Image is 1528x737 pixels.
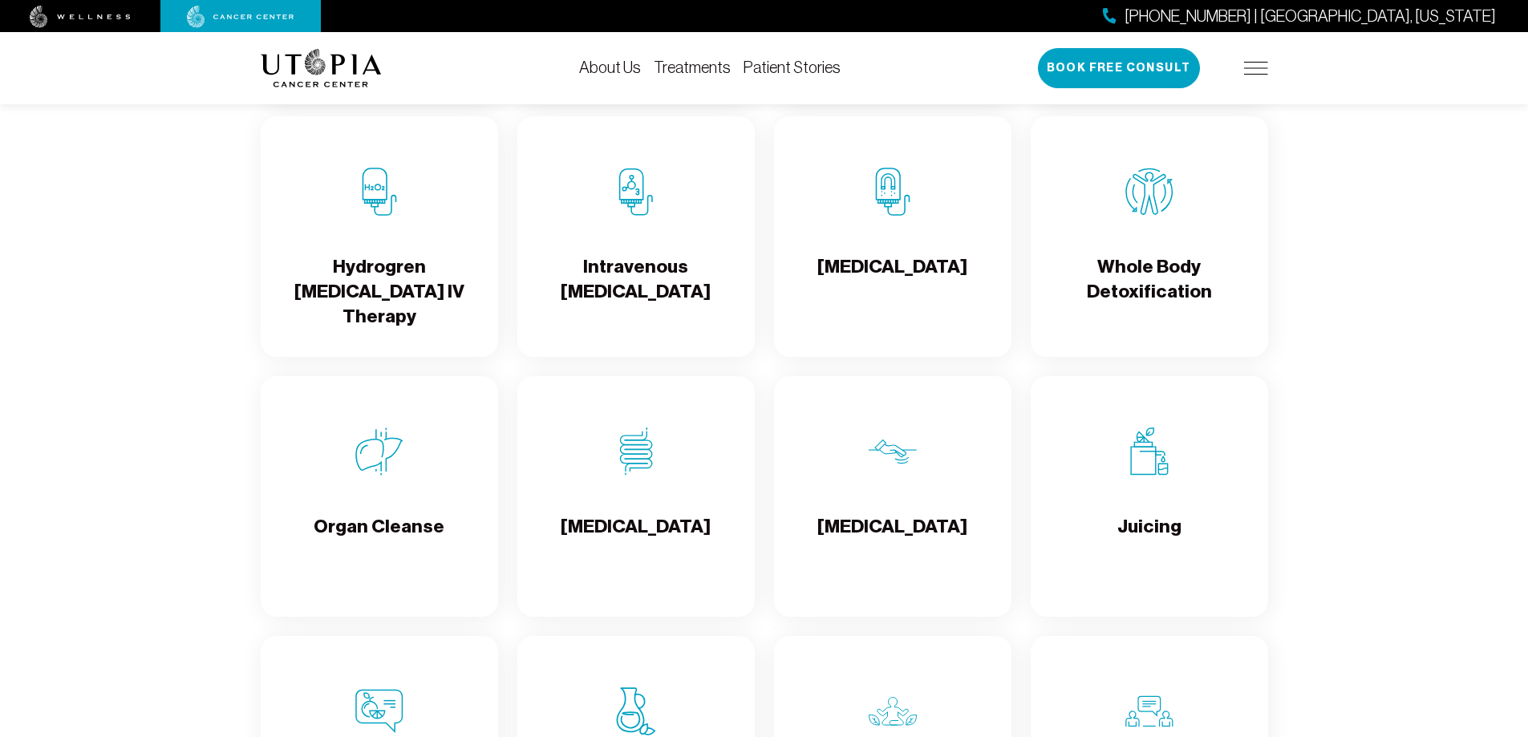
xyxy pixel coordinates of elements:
[774,376,1011,617] a: Lymphatic Massage[MEDICAL_DATA]
[261,116,498,357] a: Hydrogren Peroxide IV TherapyHydrogren [MEDICAL_DATA] IV Therapy
[355,687,403,735] img: Nutritional Counseling
[355,427,403,476] img: Organ Cleanse
[817,514,967,566] h4: [MEDICAL_DATA]
[355,168,403,216] img: Hydrogren Peroxide IV Therapy
[314,514,444,566] h4: Organ Cleanse
[1244,62,1268,75] img: icon-hamburger
[774,116,1011,357] a: Chelation Therapy[MEDICAL_DATA]
[612,687,660,735] img: Budwig Protocol
[1038,48,1200,88] button: Book Free Consult
[517,376,755,617] a: Colon Therapy[MEDICAL_DATA]
[612,168,660,216] img: Intravenous Ozone Therapy
[517,116,755,357] a: Intravenous Ozone TherapyIntravenous [MEDICAL_DATA]
[1031,376,1268,617] a: JuicingJuicing
[612,427,660,476] img: Colon Therapy
[1044,254,1255,306] h4: Whole Body Detoxification
[869,168,917,216] img: Chelation Therapy
[30,6,131,28] img: wellness
[1031,116,1268,357] a: Whole Body DetoxificationWhole Body Detoxification
[1125,687,1173,735] img: Individual Counseling
[1117,514,1181,566] h4: Juicing
[261,49,382,87] img: logo
[561,514,711,566] h4: [MEDICAL_DATA]
[1103,5,1496,28] a: [PHONE_NUMBER] | [GEOGRAPHIC_DATA], [US_STATE]
[261,376,498,617] a: Organ CleanseOrgan Cleanse
[654,59,731,76] a: Treatments
[579,59,641,76] a: About Us
[1125,168,1173,216] img: Whole Body Detoxification
[869,427,917,476] img: Lymphatic Massage
[869,687,917,735] img: Mind Body Medicine
[187,6,294,28] img: cancer center
[274,254,485,330] h4: Hydrogren [MEDICAL_DATA] IV Therapy
[1125,5,1496,28] span: [PHONE_NUMBER] | [GEOGRAPHIC_DATA], [US_STATE]
[817,254,967,306] h4: [MEDICAL_DATA]
[1125,427,1173,476] img: Juicing
[530,254,742,306] h4: Intravenous [MEDICAL_DATA]
[744,59,841,76] a: Patient Stories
